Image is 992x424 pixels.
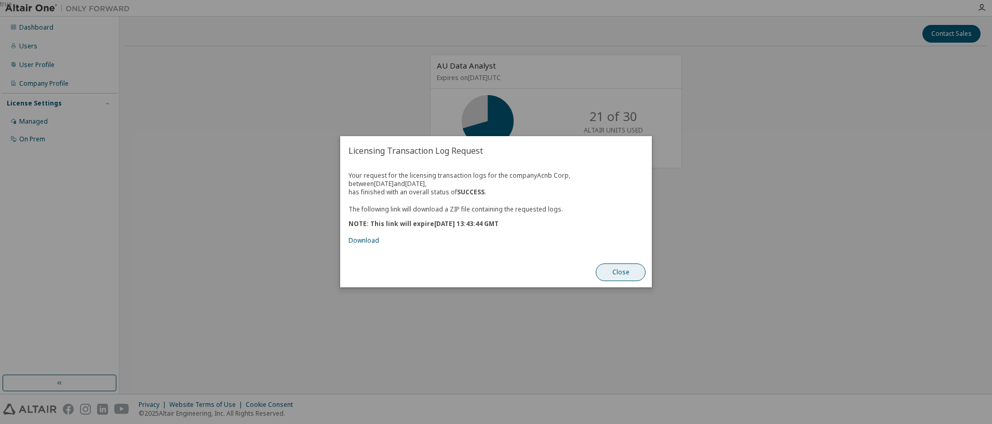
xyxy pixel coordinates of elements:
[596,264,646,282] button: Close
[348,220,499,229] b: NOTE: This link will expire [DATE] 13:43:44 GMT
[340,136,652,165] h2: Licensing Transaction Log Request
[457,188,485,196] b: SUCCESS
[348,171,644,245] div: Your request for the licensing transaction logs for the company Acnb Corp , between [DATE] and [D...
[348,205,644,214] p: The following link will download a ZIP file containing the requested logs.
[348,236,379,245] a: Download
